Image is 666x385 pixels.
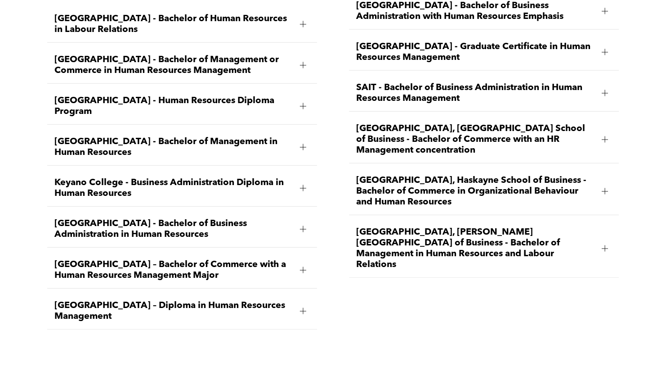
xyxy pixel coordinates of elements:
[54,54,293,76] span: [GEOGRAPHIC_DATA] - Bachelor of Management or Commerce in Human Resources Management
[54,218,293,240] span: [GEOGRAPHIC_DATA] - Bachelor of Business Administration in Human Resources
[54,259,293,281] span: [GEOGRAPHIC_DATA] – Bachelor of Commerce with a Human Resources Management Major
[356,41,594,63] span: [GEOGRAPHIC_DATA] - Graduate Certificate in Human Resources Management
[54,136,293,158] span: [GEOGRAPHIC_DATA] - Bachelor of Management in Human Resources
[54,177,293,199] span: Keyano College - Business Administration Diploma in Human Resources
[356,175,594,208] span: [GEOGRAPHIC_DATA], Haskayne School of Business - Bachelor of Commerce in Organizational Behaviour...
[54,300,293,322] span: [GEOGRAPHIC_DATA] – Diploma in Human Resources Management
[356,227,594,270] span: [GEOGRAPHIC_DATA], [PERSON_NAME][GEOGRAPHIC_DATA] of Business - Bachelor of Management in Human R...
[356,0,594,22] span: [GEOGRAPHIC_DATA] - Bachelor of Business Administration with Human Resources Emphasis
[356,82,594,104] span: SAIT - Bachelor of Business Administration in Human Resources Management
[54,14,293,35] span: [GEOGRAPHIC_DATA] - Bachelor of Human Resources in Labour Relations
[54,95,293,117] span: [GEOGRAPHIC_DATA] - Human Resources Diploma Program
[356,123,594,156] span: [GEOGRAPHIC_DATA], [GEOGRAPHIC_DATA] School of Business - Bachelor of Commerce with an HR Managem...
